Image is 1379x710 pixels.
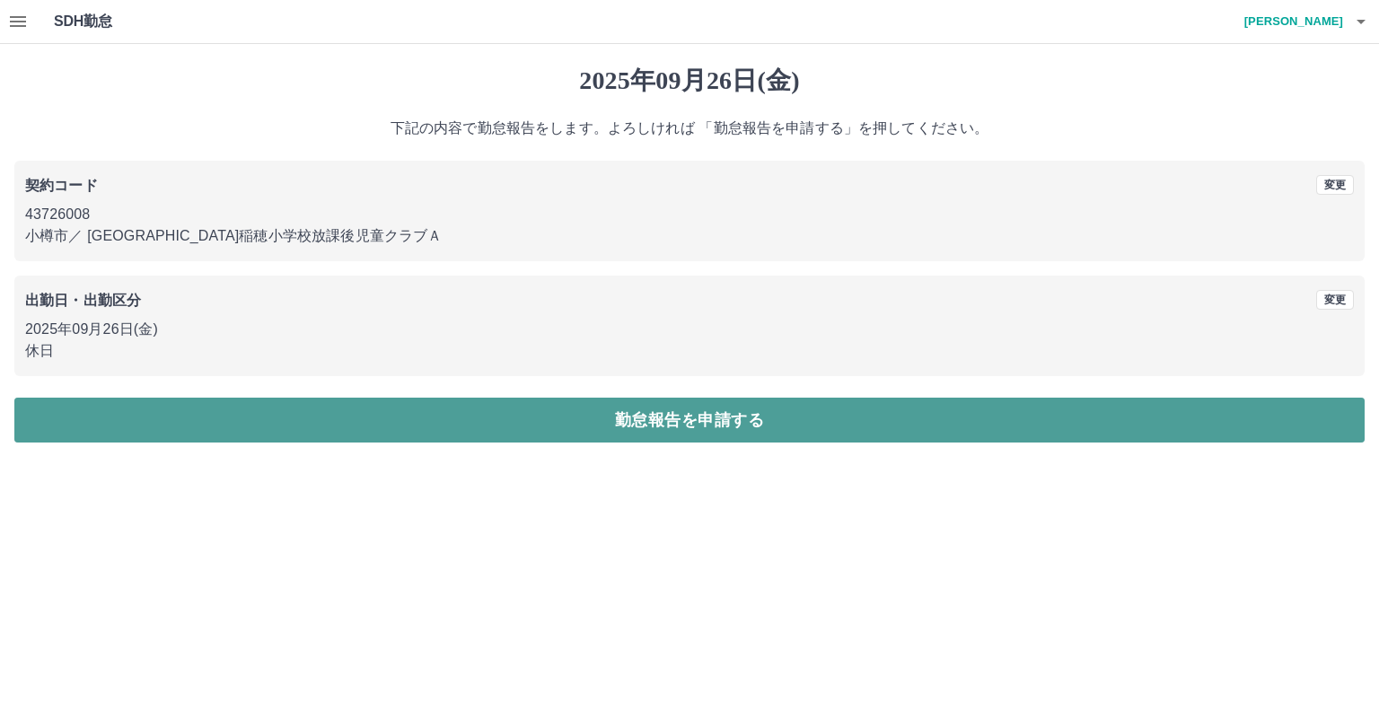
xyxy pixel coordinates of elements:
[25,204,1354,225] p: 43726008
[14,398,1365,443] button: 勤怠報告を申請する
[14,66,1365,96] h1: 2025年09月26日(金)
[25,293,141,308] b: 出勤日・出勤区分
[1316,290,1354,310] button: 変更
[1316,175,1354,195] button: 変更
[25,225,1354,247] p: 小樽市 ／ [GEOGRAPHIC_DATA]稲穂小学校放課後児童クラブＡ
[25,319,1354,340] p: 2025年09月26日(金)
[25,178,98,193] b: 契約コード
[25,340,1354,362] p: 休日
[14,118,1365,139] p: 下記の内容で勤怠報告をします。よろしければ 「勤怠報告を申請する」を押してください。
